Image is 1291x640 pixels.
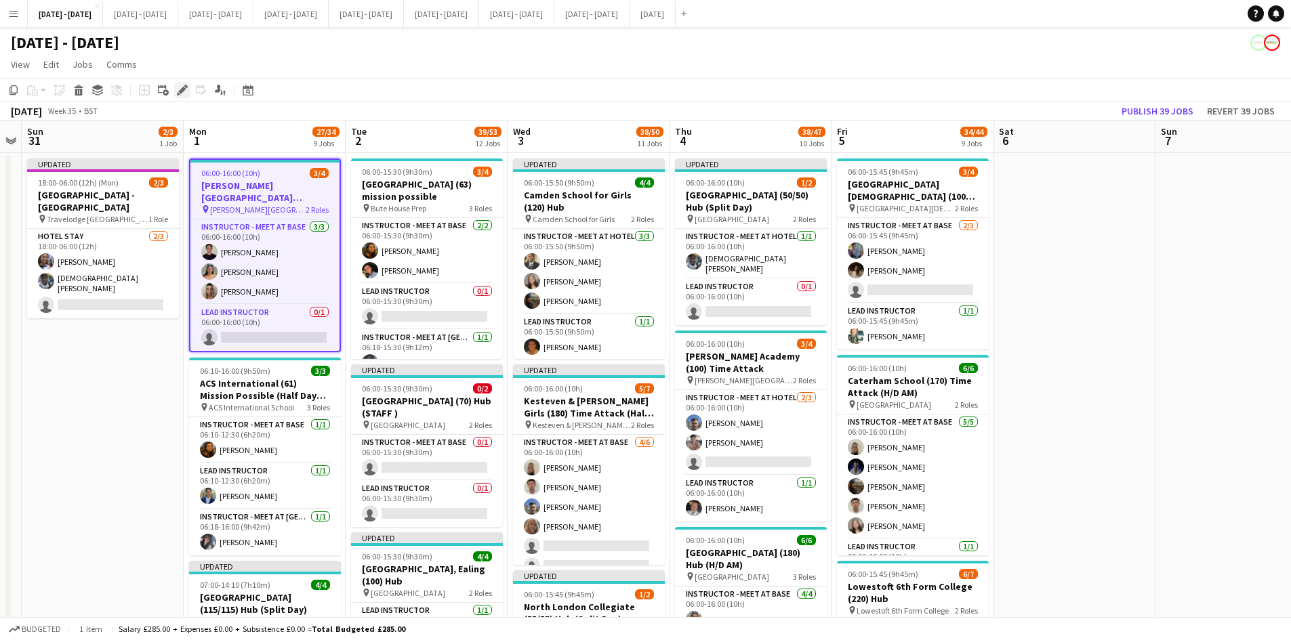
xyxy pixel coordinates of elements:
span: Tue [351,125,367,137]
span: Jobs [73,58,93,70]
span: [GEOGRAPHIC_DATA] [695,214,769,224]
div: 9 Jobs [961,138,987,148]
span: 3/4 [310,168,329,178]
h3: Caterham School (170) Time Attack (H/D AM) [837,375,989,399]
span: ACS International School [209,402,294,412]
span: [GEOGRAPHIC_DATA] [209,616,283,626]
div: 1 Job [159,138,177,148]
app-card-role: Instructor - Meet at Base0/106:00-15:30 (9h30m) [351,435,503,481]
app-card-role: Lead Instructor1/106:00-15:50 (9h50m)[PERSON_NAME] [513,314,665,360]
div: 06:10-16:00 (9h50m)3/3ACS International (61) Mission Possible (Half Day AM) ACS International Sch... [189,358,341,555]
h3: [GEOGRAPHIC_DATA] (63) mission possible [351,178,503,202]
span: 06:00-15:30 (9h30m) [362,383,432,393]
app-card-role: Lead Instructor1/106:10-12:30 (6h20m)[PERSON_NAME] [189,463,341,509]
span: [PERSON_NAME][GEOGRAPHIC_DATA][PERSON_NAME] [210,205,306,215]
span: 4 [673,133,692,148]
span: 1 Role [148,214,168,224]
app-card-role: Hotel Stay2/318:00-06:00 (12h)[PERSON_NAME][DEMOGRAPHIC_DATA][PERSON_NAME] [27,229,179,318]
div: [DATE] [11,104,42,118]
span: [GEOGRAPHIC_DATA] [371,588,445,598]
span: Camden School for Girls [533,214,615,224]
a: View [5,56,35,73]
span: 6/6 [959,363,978,373]
span: 31 [25,133,43,148]
div: Updated [675,158,827,169]
span: 6/7 [959,569,978,579]
span: 2 Roles [307,616,330,626]
span: 3/4 [959,167,978,177]
button: [DATE] - [DATE] [479,1,554,27]
app-job-card: Updated18:00-06:00 (12h) (Mon)2/3[GEOGRAPHIC_DATA] - [GEOGRAPHIC_DATA] Travelodge [GEOGRAPHIC_DAT... [27,158,179,318]
span: Edit [43,58,59,70]
h3: North London Collegiate (55/55) Hub (Split Day) [513,601,665,625]
span: 2 Roles [955,203,978,213]
span: 06:00-15:45 (9h45m) [524,589,594,599]
span: 0/2 [473,383,492,393]
span: 2 Roles [955,400,978,410]
button: [DATE] - [DATE] [178,1,253,27]
app-card-role: Instructor - Meet at Base3/306:00-16:00 (10h)[PERSON_NAME][PERSON_NAME][PERSON_NAME] [190,219,340,305]
h3: [GEOGRAPHIC_DATA] - [GEOGRAPHIC_DATA] [27,189,179,213]
span: 3/3 [311,366,330,376]
div: 06:00-15:30 (9h30m)3/4[GEOGRAPHIC_DATA] (63) mission possible Bute House Prep3 RolesInstructor - ... [351,158,503,359]
app-job-card: Updated06:00-15:30 (9h30m)0/2[GEOGRAPHIC_DATA] (70) Hub (STAFF ) [GEOGRAPHIC_DATA]2 RolesInstruct... [351,364,503,527]
span: 39/53 [474,127,501,137]
button: [DATE] - [DATE] [103,1,178,27]
app-job-card: 06:00-15:45 (9h45m)3/4[GEOGRAPHIC_DATA][DEMOGRAPHIC_DATA] (100) Hub [GEOGRAPHIC_DATA][DEMOGRAPHIC... [837,158,989,349]
span: Fri [837,125,848,137]
div: 9 Jobs [313,138,339,148]
app-card-role: Instructor - Meet at Hotel1/106:00-16:00 (10h)[DEMOGRAPHIC_DATA][PERSON_NAME] [675,229,827,279]
span: 1/2 [797,177,816,188]
a: Edit [38,56,64,73]
app-job-card: 06:00-16:00 (10h)3/4[PERSON_NAME] Academy (100) Time Attack [PERSON_NAME][GEOGRAPHIC_DATA]2 Roles... [675,330,827,521]
h3: ACS International (61) Mission Possible (Half Day AM) [189,377,341,402]
app-job-card: Updated06:00-16:00 (10h)5/7Kesteven & [PERSON_NAME] Girls (180) Time Attack (Half Day PM) Kesteve... [513,364,665,565]
div: 11 Jobs [637,138,663,148]
span: Total Budgeted £285.00 [312,624,405,634]
span: [GEOGRAPHIC_DATA] [857,400,931,410]
app-job-card: Updated06:00-16:00 (10h)1/2[GEOGRAPHIC_DATA] (50/50) Hub (Split Day) [GEOGRAPHIC_DATA]2 RolesInst... [675,158,827,325]
app-card-role: Instructor - Meet at Hotel3/306:00-15:50 (9h50m)[PERSON_NAME][PERSON_NAME][PERSON_NAME] [513,229,665,314]
span: 3 [511,133,531,148]
div: Updated [189,561,341,572]
div: Updated [351,532,503,543]
div: Updated [513,364,665,375]
span: 2 Roles [469,588,492,598]
span: 06:00-16:00 (10h) [201,168,260,178]
app-card-role: Lead Instructor0/106:00-16:00 (10h) [675,279,827,325]
span: 2 [349,133,367,148]
button: [DATE] - [DATE] [253,1,329,27]
span: Bute House Prep [371,203,426,213]
h3: [GEOGRAPHIC_DATA][DEMOGRAPHIC_DATA] (100) Hub [837,178,989,202]
span: 38/50 [636,127,663,137]
h3: Kesteven & [PERSON_NAME] Girls (180) Time Attack (Half Day PM) [513,395,665,419]
span: Comms [106,58,137,70]
a: Jobs [67,56,98,73]
span: 06:00-16:00 (10h) [524,383,583,393]
app-card-role: Instructor - Meet at [GEOGRAPHIC_DATA]1/106:18-16:00 (9h42m)[PERSON_NAME] [189,509,341,555]
span: Sun [1161,125,1177,137]
div: Salary £285.00 + Expenses £0.00 + Subsistence £0.00 = [119,624,405,634]
h3: Lowestoft 6th Form College (220) Hub [837,580,989,605]
span: 2 Roles [469,420,492,430]
span: 2 Roles [793,375,816,385]
span: 18:00-06:00 (12h) (Mon) [38,177,119,188]
span: 06:00-15:45 (9h45m) [848,167,918,177]
span: [GEOGRAPHIC_DATA][DEMOGRAPHIC_DATA] [857,203,955,213]
app-card-role: Instructor - Meet at Base4/606:00-16:00 (10h)[PERSON_NAME][PERSON_NAME][PERSON_NAME][PERSON_NAME] [513,435,665,579]
span: 4/4 [635,177,654,188]
span: 3/4 [797,339,816,349]
span: 5/7 [635,383,654,393]
span: Sun [27,125,43,137]
span: 2/3 [149,177,168,188]
app-card-role: Lead Instructor1/106:00-15:45 (9h45m)[PERSON_NAME] [837,303,989,349]
span: 06:00-15:30 (9h30m) [362,551,432,561]
span: 2 Roles [793,214,816,224]
button: Budgeted [7,622,63,637]
div: Updated06:00-15:50 (9h50m)4/4Camden School for Girls (120) Hub Camden School for Girls2 RolesInst... [513,158,665,359]
h3: [GEOGRAPHIC_DATA] (70) Hub (STAFF ) [351,395,503,419]
span: 2/3 [159,127,178,137]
